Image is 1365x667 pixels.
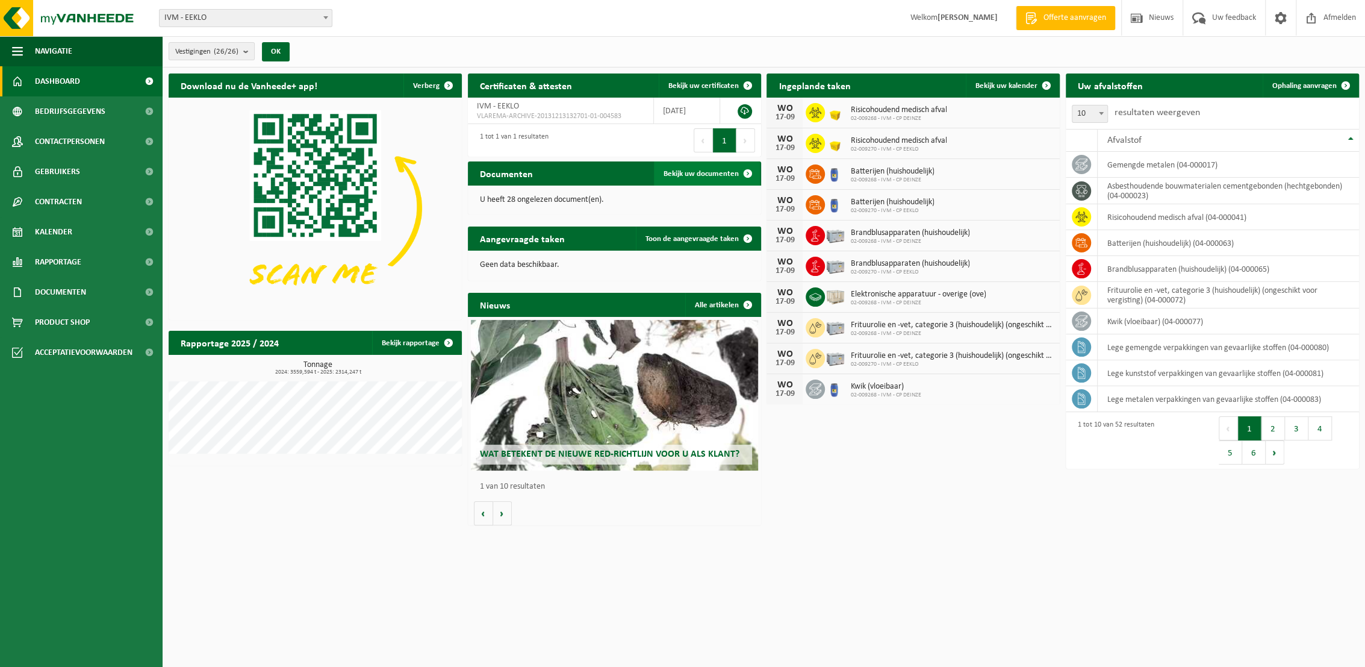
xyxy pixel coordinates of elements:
span: Product Shop [35,307,90,337]
td: frituurolie en -vet, categorie 3 (huishoudelijk) (ongeschikt voor vergisting) (04-000072) [1098,282,1359,308]
span: 02-009270 - IVM - CP EEKLO [850,269,969,276]
span: 02-009268 - IVM - CP DEINZE [850,177,934,184]
td: lege metalen verpakkingen van gevaarlijke stoffen (04-000083) [1098,386,1359,412]
td: [DATE] [654,98,720,124]
span: Brandblusapparaten (huishoudelijk) [850,259,969,269]
h2: Nieuws [468,293,522,316]
td: lege gemengde verpakkingen van gevaarlijke stoffen (04-000080) [1098,334,1359,360]
div: 1 tot 1 van 1 resultaten [474,127,549,154]
span: 02-009268 - IVM - CP DEINZE [850,115,947,122]
span: Kalender [35,217,72,247]
div: WO [773,349,797,359]
img: Download de VHEPlus App [169,98,462,318]
a: Bekijk uw documenten [654,161,760,186]
img: PB-LB-0680-HPE-GY-11 [825,255,845,275]
span: Frituurolie en -vet, categorie 3 (huishoudelijk) (ongeschikt voor vergisting) [850,321,1054,330]
button: Vestigingen(26/26) [169,42,255,60]
span: Risicohoudend medisch afval [850,136,947,146]
img: LP-OT-00060-HPE-21 [825,163,845,183]
span: 02-009270 - IVM - CP EEKLO [850,146,947,153]
img: LP-SB-00030-HPE-22 [825,101,845,122]
h2: Uw afvalstoffen [1066,74,1154,97]
button: 1 [1238,416,1261,440]
td: brandblusapparaten (huishoudelijk) (04-000065) [1098,256,1359,282]
span: 2024: 3559,594 t - 2025: 2314,247 t [175,369,462,375]
span: Toon de aangevraagde taken [645,235,739,243]
button: 5 [1219,440,1242,465]
span: Vestigingen [175,43,238,61]
div: WO [773,104,797,113]
div: 17-09 [773,328,797,337]
span: Frituurolie en -vet, categorie 3 (huishoudelijk) (ongeschikt voor vergisting) [850,351,1054,361]
img: LP-OT-00060-HPE-21 [825,378,845,398]
span: 10 [1072,105,1108,123]
button: 2 [1261,416,1285,440]
span: 02-009268 - IVM - CP DEINZE [850,299,986,307]
td: asbesthoudende bouwmaterialen cementgebonden (hechtgebonden) (04-000023) [1098,178,1359,204]
button: Next [1266,440,1284,465]
span: Brandblusapparaten (huishoudelijk) [850,228,969,238]
div: WO [773,319,797,328]
button: Volgende [493,501,512,525]
div: WO [773,257,797,267]
span: Risicohoudend medisch afval [850,105,947,115]
h2: Documenten [468,161,545,185]
div: WO [773,380,797,390]
span: Rapportage [35,247,81,277]
button: 4 [1308,416,1332,440]
span: Gebruikers [35,157,80,187]
span: 02-009270 - IVM - CP EEKLO [850,361,1054,368]
span: Contracten [35,187,82,217]
span: IVM - EEKLO [160,10,332,27]
button: 6 [1242,440,1266,465]
td: gemengde metalen (04-000017) [1098,152,1359,178]
div: 17-09 [773,113,797,122]
h2: Download nu de Vanheede+ app! [169,74,329,97]
td: lege kunststof verpakkingen van gevaarlijke stoffen (04-000081) [1098,360,1359,386]
button: Previous [1219,416,1238,440]
strong: [PERSON_NAME] [937,13,998,22]
span: Batterijen (huishoudelijk) [850,167,934,177]
a: Toon de aangevraagde taken [636,227,760,251]
span: Offerte aanvragen [1040,12,1109,24]
button: Next [736,128,755,152]
span: Kwik (vloeibaar) [850,382,921,392]
td: risicohoudend medisch afval (04-000041) [1098,204,1359,230]
span: Batterijen (huishoudelijk) [850,198,934,207]
span: Bekijk uw documenten [664,170,739,178]
div: WO [773,227,797,236]
div: 1 tot 10 van 52 resultaten [1072,415,1154,466]
button: Verberg [403,74,461,98]
span: 02-009270 - IVM - CP EEKLO [850,207,934,215]
a: Bekijk uw certificaten [659,74,760,98]
span: 02-009268 - IVM - CP DEINZE [850,392,921,399]
span: Contactpersonen [35,127,105,157]
img: PB-LB-0680-HPE-GY-11 [825,224,845,245]
button: Vorige [474,501,493,525]
a: Bekijk rapportage [372,331,461,355]
div: WO [773,165,797,175]
span: Documenten [35,277,86,307]
div: 17-09 [773,236,797,245]
span: Ophaling aanvragen [1272,82,1337,90]
p: U heeft 28 ongelezen document(en). [480,196,749,204]
button: 3 [1285,416,1308,440]
label: resultaten weergeven [1114,108,1199,117]
td: kwik (vloeibaar) (04-000077) [1098,308,1359,334]
img: PB-LB-0680-HPE-GY-11 [825,316,845,337]
span: Elektronische apparatuur - overige (ove) [850,290,986,299]
span: Bekijk uw kalender [975,82,1037,90]
span: Bedrijfsgegevens [35,96,105,127]
img: LP-SB-00030-HPE-22 [825,132,845,152]
span: Acceptatievoorwaarden [35,337,132,368]
a: Wat betekent de nieuwe RED-richtlijn voor u als klant? [471,320,758,471]
button: 1 [713,128,736,152]
span: Dashboard [35,66,80,96]
p: Geen data beschikbaar. [480,261,749,269]
h2: Rapportage 2025 / 2024 [169,331,291,354]
span: 02-009268 - IVM - CP DEINZE [850,330,1054,337]
h2: Aangevraagde taken [468,227,577,250]
span: Navigatie [35,36,72,66]
h2: Ingeplande taken [766,74,862,97]
h2: Certificaten & attesten [468,74,584,97]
